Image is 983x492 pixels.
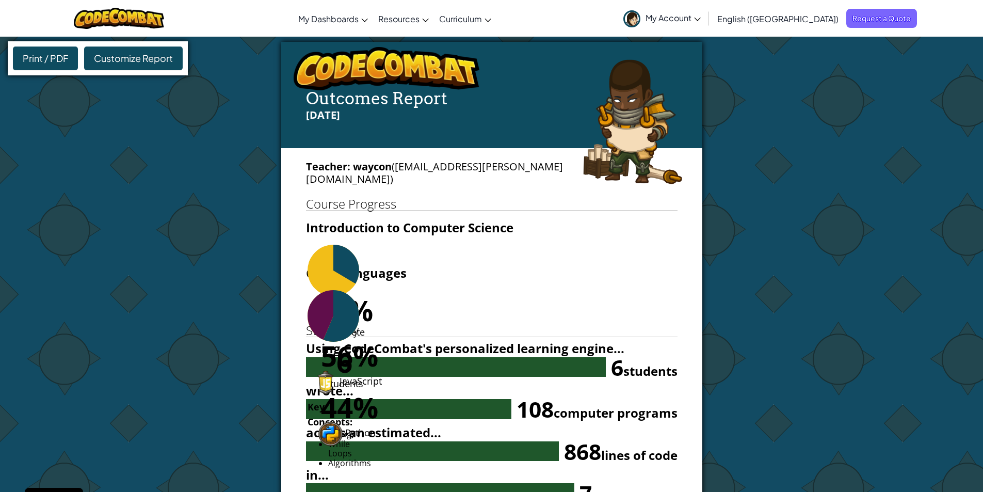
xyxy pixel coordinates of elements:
a: English ([GEOGRAPHIC_DATA]) [712,5,844,33]
h4: wrote... [306,385,678,397]
span: My Dashboards [298,13,359,24]
h4: Using CodeCombat's personalized learning engine... [306,342,678,355]
span: Resources [378,13,420,24]
small: students [623,362,678,379]
div: complete [308,351,382,371]
img: avatar [623,10,640,27]
div: 868 [559,441,678,461]
a: Resources [373,5,434,33]
small: lines of code [601,447,678,464]
a: My Dashboards [293,5,373,33]
h1: Course Progress [306,198,678,211]
div: 56% [308,358,392,396]
span: Teacher: [306,160,350,173]
a: Request a Quote [846,9,917,28]
small: computer programs [554,404,678,421]
h4: across an estimated... [306,426,678,439]
img: logo.png [294,47,479,90]
div: 108 [511,399,678,419]
span: Curriculum [439,13,482,24]
h1: Summary [306,324,678,337]
div: 44% [308,427,392,465]
a: My Account [618,2,706,35]
a: Curriculum [434,5,496,33]
span: My Account [646,12,701,23]
h3: Introduction to Computer Science [306,216,678,239]
span: Python [345,471,376,488]
img: CodeCombat logo [74,8,164,29]
div: Print / PDF [13,46,78,70]
div: 6 [606,357,678,377]
span: [DATE] [306,108,340,122]
span: JavaScript [340,402,382,419]
div: 33% [308,313,382,351]
b: waycon [353,160,392,173]
span: ([EMAIL_ADDRESS][PERSON_NAME][DOMAIN_NAME]) [306,160,563,186]
span: Customize Report [94,52,173,64]
span: English ([GEOGRAPHIC_DATA]) [717,13,839,24]
img: arryn.png [583,59,682,184]
h3: Code Languages [306,261,678,284]
h4: Outcomes Report [294,90,690,107]
h4: in... [306,469,678,481]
